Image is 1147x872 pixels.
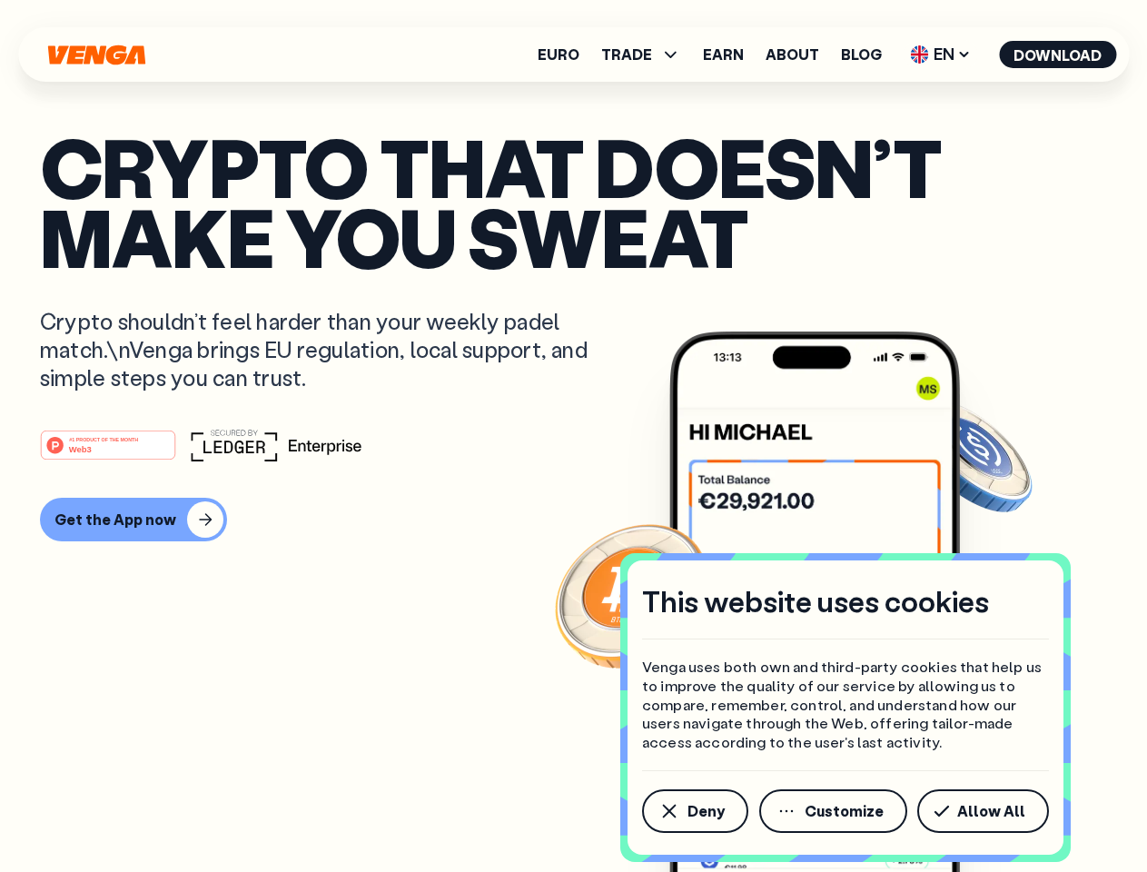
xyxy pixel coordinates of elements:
button: Deny [642,789,748,833]
img: Bitcoin [551,513,715,677]
button: Customize [759,789,907,833]
button: Get the App now [40,498,227,541]
span: Allow All [957,804,1025,818]
p: Venga uses both own and third-party cookies that help us to improve the quality of our service by... [642,658,1049,752]
img: flag-uk [910,45,928,64]
h4: This website uses cookies [642,582,989,620]
button: Download [999,41,1116,68]
tspan: Web3 [69,443,92,453]
span: Deny [687,804,725,818]
span: EN [904,40,977,69]
a: Get the App now [40,498,1107,541]
svg: Home [45,45,147,65]
button: Allow All [917,789,1049,833]
a: Blog [841,47,882,62]
div: Get the App now [54,510,176,529]
span: Customize [805,804,884,818]
a: Euro [538,47,579,62]
img: USDC coin [905,391,1036,521]
span: TRADE [601,44,681,65]
p: Crypto that doesn’t make you sweat [40,132,1107,271]
span: TRADE [601,47,652,62]
a: #1 PRODUCT OF THE MONTHWeb3 [40,441,176,464]
a: About [766,47,819,62]
p: Crypto shouldn’t feel harder than your weekly padel match.\nVenga brings EU regulation, local sup... [40,307,614,392]
tspan: #1 PRODUCT OF THE MONTH [69,436,138,441]
a: Earn [703,47,744,62]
